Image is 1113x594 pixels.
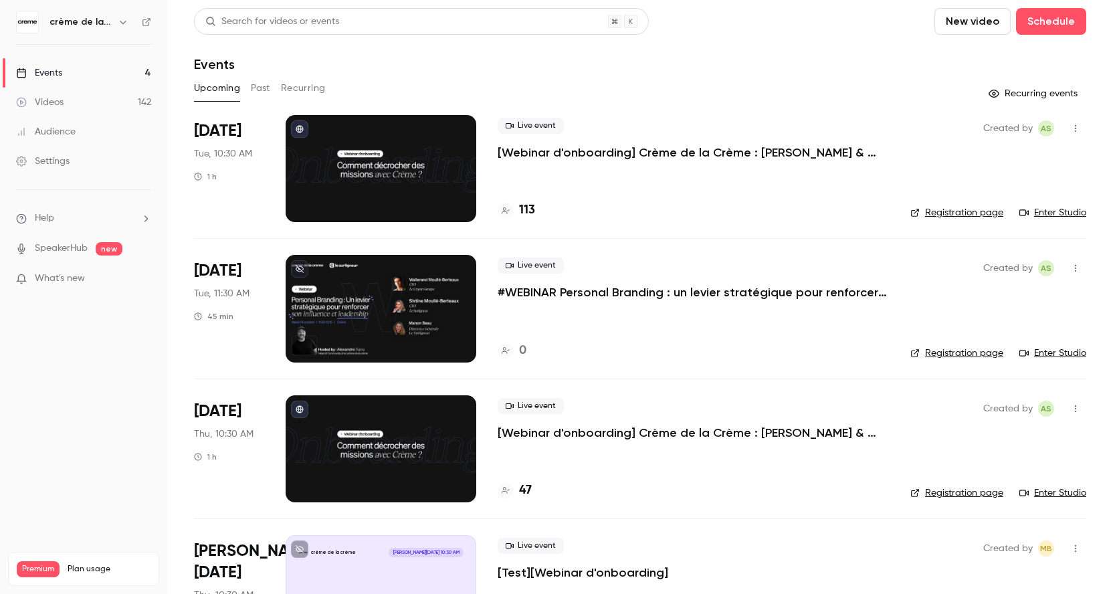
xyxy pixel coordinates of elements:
[498,342,526,360] a: 0
[194,401,241,422] span: [DATE]
[1041,401,1051,417] span: AS
[16,125,76,138] div: Audience
[498,398,564,414] span: Live event
[1038,120,1054,136] span: Alexandre Sutra
[35,272,85,286] span: What's new
[281,78,326,99] button: Recurring
[311,549,356,556] p: crème de la crème
[194,427,254,441] span: Thu, 10:30 AM
[983,540,1033,557] span: Created by
[498,482,532,500] a: 47
[194,260,241,282] span: [DATE]
[983,120,1033,136] span: Created by
[68,564,150,575] span: Plan usage
[1019,486,1086,500] a: Enter Studio
[498,565,668,581] a: [Test][Webinar d'onboarding]
[498,284,889,300] a: #WEBINAR Personal Branding : un levier stratégique pour renforcer influence et leadership
[498,118,564,134] span: Live event
[983,83,1086,104] button: Recurring events
[194,540,316,583] span: [PERSON_NAME][DATE]
[194,78,240,99] button: Upcoming
[1038,260,1054,276] span: Alexandre Sutra
[934,8,1011,35] button: New video
[17,11,38,33] img: crème de la crème
[519,342,526,360] h4: 0
[35,241,88,256] a: SpeakerHub
[16,155,70,168] div: Settings
[1038,540,1054,557] span: melanie b
[519,201,535,219] h4: 113
[35,211,54,225] span: Help
[49,15,112,29] h6: crème de la crème
[194,115,264,222] div: Oct 14 Tue, 10:30 AM (Europe/Paris)
[1041,260,1051,276] span: AS
[194,56,235,72] h1: Events
[96,242,122,256] span: new
[194,395,264,502] div: Oct 23 Thu, 10:30 AM (Europe/Paris)
[498,425,889,441] a: [Webinar d'onboarding] Crème de la Crème : [PERSON_NAME] & Q&A par [PERSON_NAME]
[498,144,889,161] a: [Webinar d'onboarding] Crème de la Crème : [PERSON_NAME] & Q&A par [PERSON_NAME]
[1016,8,1086,35] button: Schedule
[498,201,535,219] a: 113
[194,120,241,142] span: [DATE]
[194,452,217,462] div: 1 h
[910,346,1003,360] a: Registration page
[17,561,60,577] span: Premium
[1040,540,1052,557] span: mb
[16,211,151,225] li: help-dropdown-opener
[983,401,1033,417] span: Created by
[389,548,463,557] span: [PERSON_NAME][DATE] 10:30 AM
[194,311,233,322] div: 45 min
[205,15,339,29] div: Search for videos or events
[16,96,64,109] div: Videos
[1041,120,1051,136] span: AS
[1038,401,1054,417] span: Alexandre Sutra
[910,486,1003,500] a: Registration page
[194,255,264,362] div: Oct 14 Tue, 11:30 AM (Europe/Paris)
[194,147,252,161] span: Tue, 10:30 AM
[251,78,270,99] button: Past
[194,171,217,182] div: 1 h
[16,66,62,80] div: Events
[910,206,1003,219] a: Registration page
[1019,206,1086,219] a: Enter Studio
[1019,346,1086,360] a: Enter Studio
[498,258,564,274] span: Live event
[983,260,1033,276] span: Created by
[498,538,564,554] span: Live event
[194,287,249,300] span: Tue, 11:30 AM
[519,482,532,500] h4: 47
